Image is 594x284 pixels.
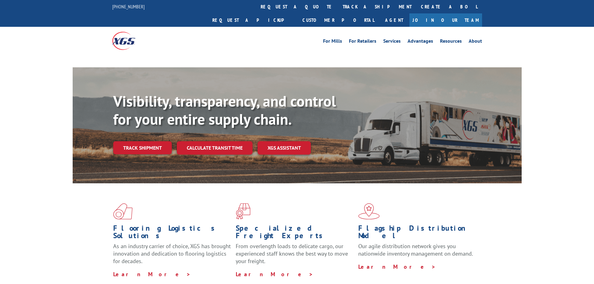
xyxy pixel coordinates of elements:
[113,243,231,265] span: As an industry carrier of choice, XGS has brought innovation and dedication to flooring logistics...
[349,39,376,46] a: For Retailers
[440,39,462,46] a: Resources
[113,203,133,219] img: xgs-icon-total-supply-chain-intelligence-red
[323,39,342,46] a: For Mills
[358,263,436,270] a: Learn More >
[258,141,311,155] a: XGS ASSISTANT
[379,13,409,27] a: Agent
[236,224,354,243] h1: Specialized Freight Experts
[113,141,172,154] a: Track shipment
[298,13,379,27] a: Customer Portal
[113,271,191,278] a: Learn More >
[358,243,473,257] span: Our agile distribution network gives you nationwide inventory management on demand.
[409,13,482,27] a: Join Our Team
[113,91,336,129] b: Visibility, transparency, and control for your entire supply chain.
[358,224,476,243] h1: Flagship Distribution Model
[112,3,145,10] a: [PHONE_NUMBER]
[208,13,298,27] a: Request a pickup
[236,243,354,270] p: From overlength loads to delicate cargo, our experienced staff knows the best way to move your fr...
[358,203,380,219] img: xgs-icon-flagship-distribution-model-red
[408,39,433,46] a: Advantages
[113,224,231,243] h1: Flooring Logistics Solutions
[236,271,313,278] a: Learn More >
[236,203,250,219] img: xgs-icon-focused-on-flooring-red
[177,141,253,155] a: Calculate transit time
[383,39,401,46] a: Services
[469,39,482,46] a: About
